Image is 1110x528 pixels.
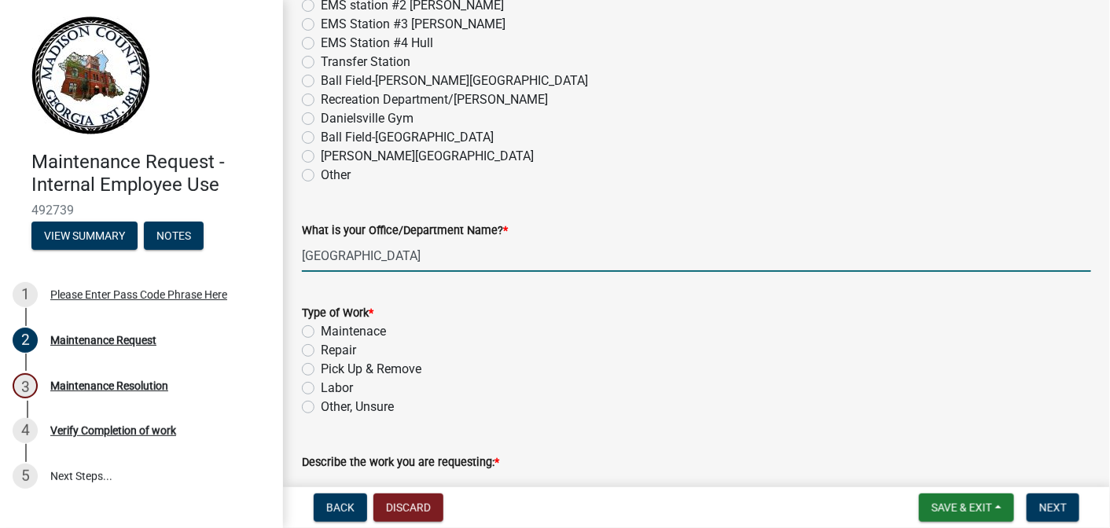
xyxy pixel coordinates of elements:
div: Verify Completion of work [50,425,176,436]
button: Next [1027,493,1079,522]
button: Save & Exit [919,493,1014,522]
div: Maintenance Request [50,335,156,346]
label: Danielsville Gym [321,109,413,128]
wm-modal-confirm: Summary [31,230,138,243]
span: Save & Exit [932,501,992,514]
label: Ball Field-[GEOGRAPHIC_DATA] [321,128,494,147]
button: Back [314,493,367,522]
button: View Summary [31,222,138,250]
h4: Maintenance Request - Internal Employee Use [31,151,270,196]
div: 2 [13,328,38,353]
img: Madison County, Georgia [31,16,150,134]
label: [PERSON_NAME][GEOGRAPHIC_DATA] [321,147,534,166]
button: Discard [373,493,443,522]
span: Next [1039,501,1067,514]
label: What is your Office/Department Name? [302,225,508,236]
div: 3 [13,373,38,398]
label: Other [321,166,351,185]
label: Transfer Station [321,53,410,71]
span: 492739 [31,203,252,218]
label: Repair [321,341,356,360]
label: Pick Up & Remove [321,360,421,379]
label: Labor [321,379,353,398]
div: Maintenance Resolution [50,380,168,391]
button: Notes [144,222,204,250]
div: Please Enter Pass Code Phrase Here [50,289,227,300]
label: Type of Work [302,308,373,319]
label: Maintenace [321,322,386,341]
span: Back [326,501,355,514]
label: EMS Station #3 [PERSON_NAME] [321,15,505,34]
label: Recreation Department/[PERSON_NAME] [321,90,548,109]
wm-modal-confirm: Notes [144,230,204,243]
label: Describe the work you are requesting: [302,457,499,468]
div: 4 [13,418,38,443]
label: EMS Station #4 Hull [321,34,433,53]
label: Other, Unsure [321,398,394,416]
label: Ball Field-[PERSON_NAME][GEOGRAPHIC_DATA] [321,71,588,90]
div: 1 [13,282,38,307]
div: 5 [13,464,38,489]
